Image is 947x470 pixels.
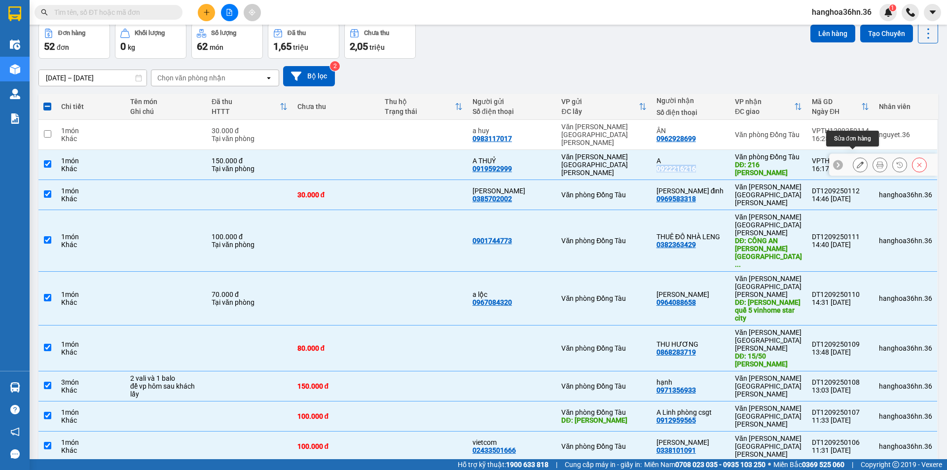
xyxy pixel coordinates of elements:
div: Văn phòng Đồng Tàu [561,408,646,416]
div: 150.000 đ [297,382,375,390]
div: DĐ: 15/50 ĐÌNH HƯƠNG [735,352,802,368]
div: hanghoa36hn.36 [879,442,932,450]
div: Trạng thái [385,108,455,115]
span: triệu [293,43,308,51]
div: 13:48 [DATE] [812,348,869,356]
div: 0962928699 [656,135,696,143]
div: Người nhận [656,97,725,105]
button: file-add [221,4,238,21]
div: hanghoa36hn.36 [879,382,932,390]
div: Văn phòng Đồng Tàu [735,153,802,161]
button: caret-down [924,4,941,21]
div: 80.000 đ [297,344,375,352]
div: Văn phòng Đồng Tàu [561,382,646,390]
div: Mã GD [812,98,861,106]
div: VP gửi [561,98,638,106]
div: Người gửi [473,98,552,106]
input: Select a date range. [39,70,146,86]
img: logo-vxr [8,6,21,21]
div: Văn [PERSON_NAME][GEOGRAPHIC_DATA][PERSON_NAME] [561,123,646,146]
div: Văn phòng Đồng Tàu [561,442,646,450]
div: 0964088658 [656,298,696,306]
div: Khác [61,298,120,306]
div: DT1209250107 [812,408,869,416]
div: 1 món [61,187,120,195]
div: Văn [PERSON_NAME][GEOGRAPHIC_DATA][PERSON_NAME] [735,374,802,398]
div: 16:25 [DATE] [812,135,869,143]
div: 11:31 [DATE] [812,446,869,454]
div: DT1209250112 [812,187,869,195]
div: ms nguyệt [656,438,725,446]
div: hạnh [656,378,725,386]
div: 11:33 [DATE] [812,416,869,424]
span: đơn [57,43,69,51]
div: 2 vali và 1 balo [130,374,202,382]
div: 1 món [61,290,120,298]
span: 1 [891,4,894,11]
div: Sửa đơn hàng [826,131,879,146]
div: DT1209250110 [812,290,869,298]
span: ... [735,260,741,268]
div: ÂN [656,127,725,135]
div: 1 món [61,408,120,416]
div: lê nhung [656,290,725,298]
sup: 2 [330,61,340,71]
div: 30.000 đ [212,127,287,135]
div: Đã thu [288,30,306,36]
div: THU HƯƠNG [656,340,725,348]
div: nguyet.36 [879,131,932,139]
div: hanghoa36hn.36 [879,237,932,245]
div: vietcom [473,438,552,446]
div: 1 món [61,157,120,165]
div: Tại văn phòng [212,298,287,306]
th: Toggle SortBy [207,94,292,120]
div: Tại văn phòng [212,241,287,249]
div: hanghoa36hn.36 [879,191,932,199]
div: anh đỉnh [656,187,725,195]
div: 70.000 đ [212,290,287,298]
span: Miền Nam [644,459,765,470]
li: 01A03 [PERSON_NAME][GEOGRAPHIC_DATA][PERSON_NAME][GEOGRAPHIC_DATA] ( [PERSON_NAME] cây [PERSON_NA... [55,24,224,74]
div: a huy [473,127,552,135]
div: Khác [61,165,120,173]
span: 52 [44,40,55,52]
div: ĐC giao [735,108,794,115]
span: plus [203,9,210,16]
span: | [852,459,853,470]
div: Số điện thoại [473,108,552,115]
div: 1 món [61,127,120,135]
span: caret-down [928,8,937,17]
div: Ghi chú [130,108,202,115]
div: Khác [61,386,120,394]
div: 13:03 [DATE] [812,386,869,394]
img: phone-icon [906,8,915,17]
div: A THUỶ [473,157,552,165]
th: Toggle SortBy [380,94,468,120]
button: Khối lượng0kg [115,23,186,59]
div: Chi tiết [61,103,120,110]
div: Tên món [130,98,202,106]
div: Nhân viên [879,103,932,110]
div: Khác [61,241,120,249]
button: Bộ lọc [283,66,335,86]
button: Đã thu1,65 triệu [268,23,339,59]
div: 0382363429 [656,241,696,249]
div: VP nhận [735,98,794,106]
div: DT1209250109 [812,340,869,348]
div: Chưa thu [297,103,375,110]
span: Hỗ trợ kỹ thuật: [458,459,548,470]
div: 0338101091 [656,446,696,454]
span: món [210,43,223,51]
div: Văn [PERSON_NAME][GEOGRAPHIC_DATA][PERSON_NAME] [561,153,646,177]
strong: 0369 525 060 [802,461,844,469]
span: hanghoa36hn.36 [804,6,879,18]
div: DĐ: trịnh văn bô [561,416,646,424]
div: 0919592999 [473,165,512,173]
button: Chưa thu2,05 triệu [344,23,416,59]
button: Đơn hàng52đơn [38,23,110,59]
div: DT1209250111 [812,233,869,241]
span: notification [10,427,20,436]
div: Văn phòng Đồng Tàu [561,294,646,302]
span: file-add [226,9,233,16]
button: Số lượng62món [191,23,263,59]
